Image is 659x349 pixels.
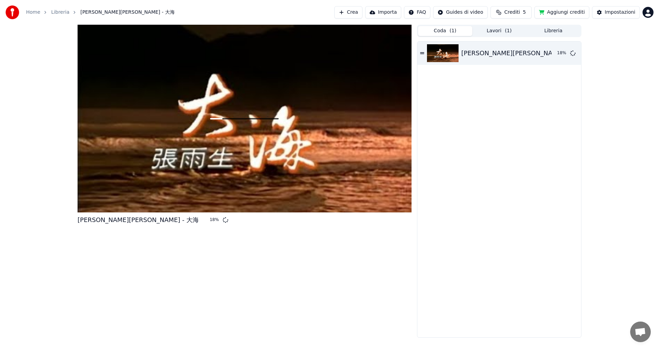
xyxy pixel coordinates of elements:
span: ( 1 ) [505,27,512,34]
nav: breadcrumb [26,9,175,16]
div: 18 % [557,50,567,56]
button: Impostazioni [592,6,640,19]
button: Crediti5 [490,6,532,19]
button: FAQ [404,6,430,19]
button: Crea [334,6,362,19]
img: youka [5,5,19,19]
button: Coda [418,26,472,36]
button: Guides di video [433,6,487,19]
span: ( 1 ) [450,27,456,34]
button: Aggiungi crediti [534,6,589,19]
div: [PERSON_NAME][PERSON_NAME] - 大海 [461,48,582,58]
span: [PERSON_NAME][PERSON_NAME] - 大海 [80,9,175,16]
a: Libreria [51,9,69,16]
button: Libreria [526,26,580,36]
button: Importa [365,6,401,19]
a: Home [26,9,40,16]
div: [PERSON_NAME][PERSON_NAME] - 大海 [78,215,199,225]
span: Crediti [504,9,520,16]
a: Aprire la chat [630,322,651,342]
span: 5 [523,9,526,16]
button: Lavori [472,26,527,36]
div: Impostazioni [605,9,635,16]
div: 18 % [210,217,220,223]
